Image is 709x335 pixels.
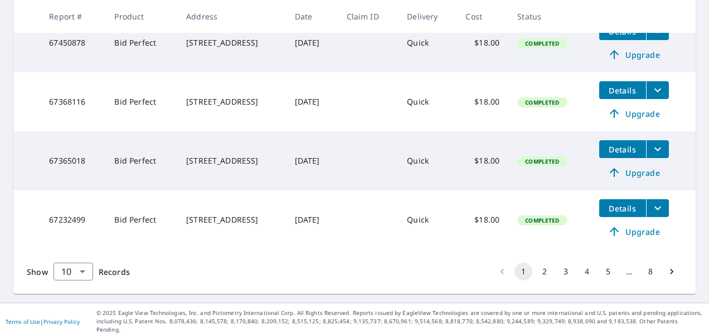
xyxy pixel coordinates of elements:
td: $18.00 [457,72,508,131]
td: $18.00 [457,13,508,72]
div: [STREET_ADDRESS] [186,37,277,48]
td: Bid Perfect [105,72,177,131]
span: Completed [518,216,566,224]
div: 10 [54,256,93,287]
p: © 2025 Eagle View Technologies, Inc. and Pictometry International Corp. All Rights Reserved. Repo... [96,309,703,334]
a: Upgrade [599,46,669,63]
td: Quick [398,72,457,131]
td: 67365018 [40,131,105,190]
a: Upgrade [599,105,669,122]
button: filesDropdownBtn-67368116 [646,81,669,99]
span: Records [99,267,130,277]
td: Quick [398,190,457,249]
span: Upgrade [606,225,662,238]
td: 67368116 [40,72,105,131]
span: Details [606,85,639,96]
span: Completed [518,40,566,47]
td: [DATE] [286,13,338,72]
td: $18.00 [457,131,508,190]
button: Go to page 8 [642,263,659,280]
a: Upgrade [599,164,669,181]
a: Privacy Policy [43,318,80,326]
a: Terms of Use [6,318,40,326]
span: Upgrade [606,48,662,61]
button: detailsBtn-67368116 [599,81,646,99]
div: … [620,266,638,277]
td: Quick [398,131,457,190]
td: Quick [398,13,457,72]
p: | [6,318,80,325]
button: Go to page 5 [599,263,617,280]
span: Details [606,203,639,214]
button: detailsBtn-67232499 [599,199,646,217]
span: Details [606,144,639,155]
td: Bid Perfect [105,13,177,72]
td: [DATE] [286,72,338,131]
td: 67232499 [40,190,105,249]
span: Completed [518,98,566,106]
button: detailsBtn-67365018 [599,140,646,158]
td: [DATE] [286,190,338,249]
div: [STREET_ADDRESS] [186,96,277,107]
button: Go to page 3 [557,263,575,280]
div: [STREET_ADDRESS] [186,155,277,166]
span: Show [27,267,48,277]
button: Go to next page [663,263,681,280]
a: Upgrade [599,223,669,240]
td: $18.00 [457,190,508,249]
span: Upgrade [606,107,662,120]
button: Go to page 4 [578,263,596,280]
div: Show 10 records [54,263,93,280]
button: Go to page 2 [536,263,553,280]
td: 67450878 [40,13,105,72]
td: Bid Perfect [105,131,177,190]
nav: pagination navigation [492,263,682,280]
td: [DATE] [286,131,338,190]
span: Upgrade [606,166,662,179]
button: filesDropdownBtn-67232499 [646,199,669,217]
td: Bid Perfect [105,190,177,249]
button: page 1 [514,263,532,280]
span: Completed [518,157,566,165]
button: filesDropdownBtn-67365018 [646,140,669,158]
div: [STREET_ADDRESS] [186,214,277,225]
